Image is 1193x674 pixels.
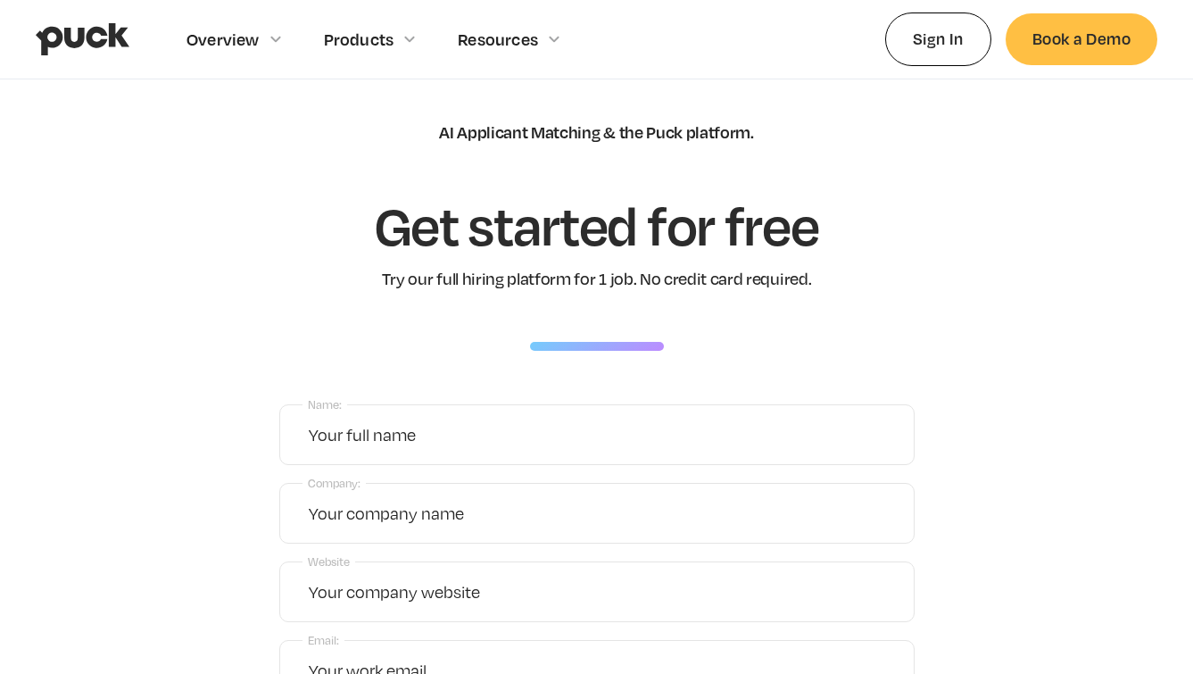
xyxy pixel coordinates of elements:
[382,269,812,288] div: Try our full hiring platform for 1 job. No credit card required.
[375,196,819,254] h1: Get started for free
[302,550,355,574] label: Website
[279,483,915,544] input: Your company name
[458,29,538,49] div: Resources
[1006,13,1157,64] a: Book a Demo
[324,29,394,49] div: Products
[186,29,260,49] div: Overview
[279,562,915,622] input: Your company website
[302,628,344,653] label: Email:
[439,122,754,142] div: AI Applicant Matching & the Puck platform.
[302,471,366,495] label: Company:
[302,393,347,417] label: Name:
[885,12,991,65] a: Sign In
[279,404,915,465] input: Your full name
